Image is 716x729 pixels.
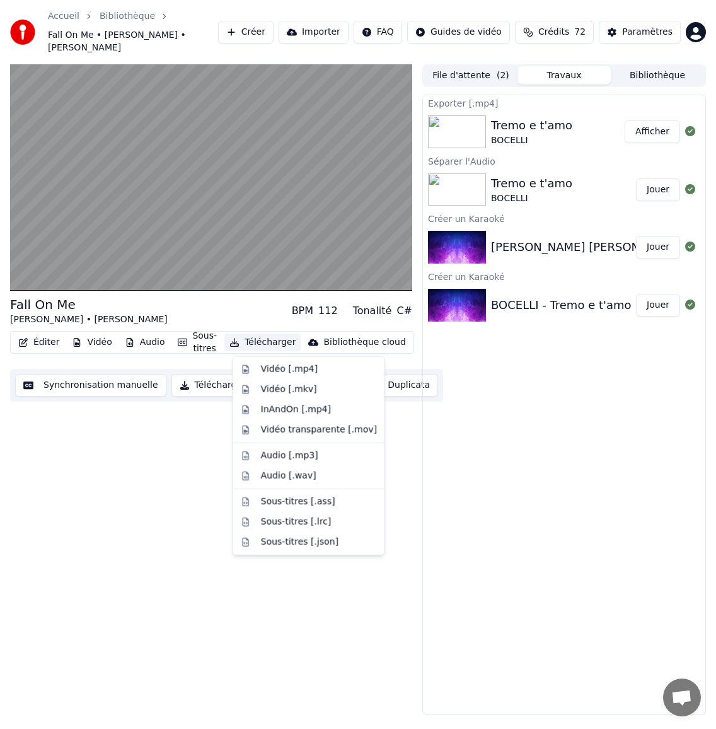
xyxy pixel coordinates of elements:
[491,192,572,205] div: BOCELLI
[354,21,402,44] button: FAQ
[292,303,313,318] div: BPM
[491,134,572,147] div: BOCELLI
[622,26,673,38] div: Paramètres
[636,294,680,317] button: Jouer
[173,327,222,358] button: Sous-titres
[323,336,405,349] div: Bibliothèque cloud
[15,374,166,397] button: Synchronisation manuelle
[261,535,338,548] div: Sous-titres [.json]
[517,66,611,85] button: Travaux
[611,66,704,85] button: Bibliothèque
[625,120,680,143] button: Afficher
[574,26,586,38] span: 72
[599,21,681,44] button: Paramètres
[636,236,680,259] button: Jouer
[48,29,218,54] span: Fall On Me • [PERSON_NAME] • [PERSON_NAME]
[224,334,301,351] button: Télécharger
[48,10,218,54] nav: breadcrumb
[10,313,168,326] div: [PERSON_NAME] • [PERSON_NAME]
[261,383,317,396] div: Vidéo [.mkv]
[423,211,705,226] div: Créer un Karaoké
[396,303,412,318] div: C#
[407,21,510,44] button: Guides de vidéo
[318,303,338,318] div: 112
[515,21,594,44] button: Crédits72
[423,153,705,168] div: Séparer l'Audio
[423,269,705,284] div: Créer un Karaoké
[636,178,680,201] button: Jouer
[67,334,117,351] button: Vidéo
[424,66,517,85] button: File d'attente
[663,679,701,716] a: Ouvrir le chat
[261,495,335,508] div: Sous-titres [.ass]
[48,10,79,23] a: Accueil
[261,424,377,436] div: Vidéo transparente [.mov]
[538,26,569,38] span: Crédits
[279,21,349,44] button: Importer
[491,296,632,314] div: BOCELLI - Tremo e t'amo
[171,374,292,397] button: Télécharger la vidéo
[261,363,318,376] div: Vidéo [.mp4]
[497,69,509,82] span: ( 2 )
[491,117,572,134] div: Tremo e t'amo
[10,20,35,45] img: youka
[491,175,572,192] div: Tremo e t'amo
[10,296,168,313] div: Fall On Me
[261,515,332,528] div: Sous-titres [.lrc]
[423,95,705,110] div: Exporter [.mp4]
[261,404,332,416] div: InAndOn [.mp4]
[261,450,318,462] div: Audio [.mp3]
[100,10,155,23] a: Bibliothèque
[13,334,64,351] button: Éditer
[120,334,170,351] button: Audio
[353,303,392,318] div: Tonalité
[218,21,274,44] button: Créer
[261,469,316,482] div: Audio [.wav]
